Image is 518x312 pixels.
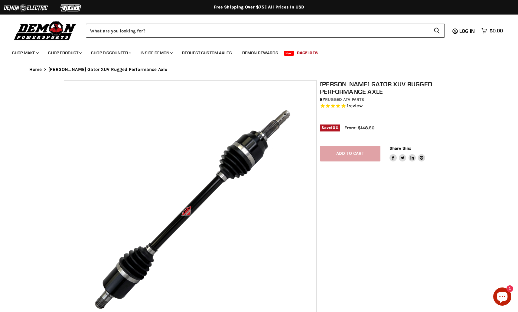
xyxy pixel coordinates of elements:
[48,67,167,72] span: [PERSON_NAME] Gator XUV Rugged Performance Axle
[478,26,506,35] a: $0.00
[320,80,458,95] h1: [PERSON_NAME] Gator XUV Rugged Performance Axle
[44,47,85,59] a: Shop Product
[86,24,445,38] form: Product
[348,103,363,109] span: review
[292,47,322,59] a: Race Kits
[389,146,425,162] aside: Share this:
[429,24,445,38] button: Search
[320,124,340,131] span: Save %
[238,47,283,59] a: Demon Rewards
[459,28,475,34] span: Log in
[8,44,501,59] ul: Main menu
[17,5,501,10] div: Free Shipping Over $75 | All Prices In USD
[284,51,294,56] span: New!
[344,125,374,131] span: From: $148.50
[320,96,458,103] div: by
[3,2,48,14] img: Demon Electric Logo 2
[48,2,94,14] img: TGB Logo 2
[347,103,363,109] span: 1 reviews
[136,47,176,59] a: Inside Demon
[17,67,501,72] nav: Breadcrumbs
[12,20,78,41] img: Demon Powersports
[29,67,42,72] a: Home
[8,47,42,59] a: Shop Make
[331,125,335,130] span: 10
[86,24,429,38] input: Search
[389,146,411,151] span: Share this:
[320,103,458,109] span: Rated 5.0 out of 5 stars 1 reviews
[178,47,236,59] a: Request Custom Axles
[325,97,364,102] a: Rugged ATV Parts
[457,28,478,34] a: Log in
[491,287,513,307] inbox-online-store-chat: Shopify online store chat
[490,28,503,34] span: $0.00
[86,47,135,59] a: Shop Discounted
